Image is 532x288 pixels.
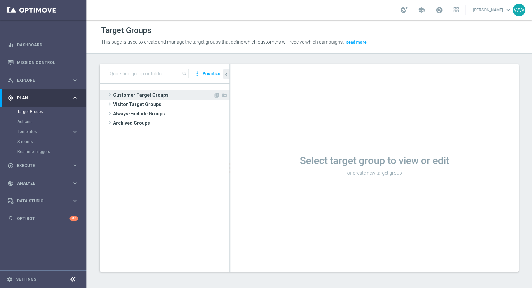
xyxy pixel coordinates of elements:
[17,109,69,114] a: Target Groups
[17,127,86,137] div: Templates
[7,95,78,101] button: gps_fixed Plan keyboard_arrow_right
[7,181,78,186] button: track_changes Analyze keyboard_arrow_right
[17,117,86,127] div: Actions
[8,95,14,101] i: gps_fixed
[72,77,78,83] i: keyboard_arrow_right
[201,69,221,78] button: Prioritize
[214,93,219,98] i: Add Target group
[16,277,36,281] a: Settings
[7,42,78,48] button: equalizer Dashboard
[513,4,525,16] div: WW
[345,39,367,46] button: Read more
[222,93,227,98] i: Add Folder
[8,163,14,169] i: play_circle_outline
[7,78,78,83] button: person_search Explore keyboard_arrow_right
[8,180,14,186] i: track_changes
[72,129,78,135] i: keyboard_arrow_right
[505,6,512,14] span: keyboard_arrow_down
[8,95,72,101] div: Plan
[8,163,72,169] div: Execute
[72,180,78,186] i: keyboard_arrow_right
[7,198,78,204] button: Data Studio keyboard_arrow_right
[7,276,13,282] i: settings
[17,164,72,168] span: Execute
[17,147,86,157] div: Realtime Triggers
[18,130,72,134] div: Templates
[17,199,72,203] span: Data Studio
[223,69,229,79] button: chevron_left
[101,39,344,45] span: This page is used to create and manage the target groups that define which customers will receive...
[113,109,229,118] span: Always-Exclude Groups
[108,69,189,78] input: Quick find group or folder
[17,129,78,134] button: Templates keyboard_arrow_right
[17,54,78,71] a: Mission Control
[113,118,229,128] span: Archived Groups
[17,36,78,54] a: Dashboard
[8,77,72,83] div: Explore
[72,162,78,169] i: keyboard_arrow_right
[418,6,425,14] span: school
[18,130,65,134] span: Templates
[182,71,187,76] span: search
[194,69,200,78] i: more_vert
[17,119,69,124] a: Actions
[472,5,513,15] a: [PERSON_NAME]keyboard_arrow_down
[72,198,78,204] i: keyboard_arrow_right
[17,139,69,144] a: Streams
[223,71,229,77] i: chevron_left
[17,78,72,82] span: Explore
[8,210,78,227] div: Optibot
[8,198,72,204] div: Data Studio
[17,181,72,185] span: Analyze
[17,149,69,154] a: Realtime Triggers
[8,36,78,54] div: Dashboard
[8,42,14,48] i: equalizer
[8,180,72,186] div: Analyze
[8,216,14,222] i: lightbulb
[17,210,69,227] a: Optibot
[7,163,78,168] button: play_circle_outline Execute keyboard_arrow_right
[17,96,72,100] span: Plan
[101,26,152,35] h1: Target Groups
[113,100,229,109] span: Visitor Target Groups
[17,107,86,117] div: Target Groups
[113,90,213,100] span: Customer Target Groups
[230,170,519,176] p: or create new target group
[72,95,78,101] i: keyboard_arrow_right
[8,77,14,83] i: person_search
[7,60,78,65] button: Mission Control
[17,137,86,147] div: Streams
[8,54,78,71] div: Mission Control
[69,216,78,221] div: +10
[230,155,519,167] h1: Select target group to view or edit
[7,216,78,221] button: lightbulb Optibot +10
